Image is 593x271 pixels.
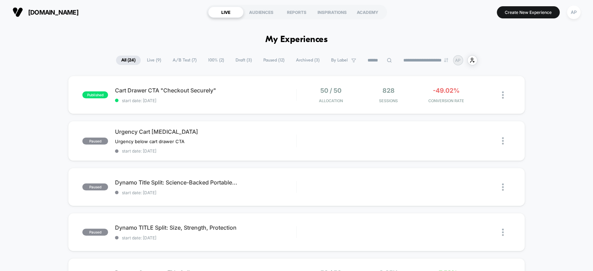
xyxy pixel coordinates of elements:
[455,58,461,63] p: AP
[28,9,79,16] span: [DOMAIN_NAME]
[291,56,325,65] span: Archived ( 3 )
[265,35,328,45] h1: My Experiences
[497,6,560,18] button: Create New Experience
[279,7,314,18] div: REPORTS
[314,7,350,18] div: INSPIRATIONS
[382,87,395,94] span: 828
[115,224,296,231] span: Dynamo TITLE Split: Size, Strength, Protection
[502,91,504,99] img: close
[433,87,460,94] span: -49.02%
[350,7,385,18] div: ACADEMY
[320,87,341,94] span: 50 / 50
[208,7,244,18] div: LIVE
[567,6,580,19] div: AP
[142,56,166,65] span: Live ( 9 )
[13,7,23,17] img: Visually logo
[82,91,108,98] span: published
[82,183,108,190] span: paused
[116,56,141,65] span: All ( 24 )
[331,58,348,63] span: By Label
[10,7,81,18] button: [DOMAIN_NAME]
[502,137,504,145] img: close
[115,235,296,240] span: start date: [DATE]
[115,139,184,144] span: Urgency below cart drawer CTA
[115,87,296,94] span: Cart Drawer CTA "Checkout Securely"
[167,56,202,65] span: A/B Test ( 7 )
[258,56,290,65] span: Paused ( 12 )
[361,98,415,103] span: Sessions
[502,229,504,236] img: close
[244,7,279,18] div: AUDIENCES
[115,148,296,154] span: start date: [DATE]
[203,56,229,65] span: 100% ( 2 )
[82,138,108,145] span: paused
[230,56,257,65] span: Draft ( 3 )
[115,98,296,103] span: start date: [DATE]
[419,98,473,103] span: CONVERSION RATE
[115,128,296,135] span: Urgency Cart [MEDICAL_DATA]
[115,179,296,186] span: Dynamo Title Split: Science-Backed Portable...
[115,190,296,195] span: start date: [DATE]
[319,98,343,103] span: Allocation
[565,5,583,19] button: AP
[502,183,504,191] img: close
[444,58,448,62] img: end
[82,229,108,236] span: paused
